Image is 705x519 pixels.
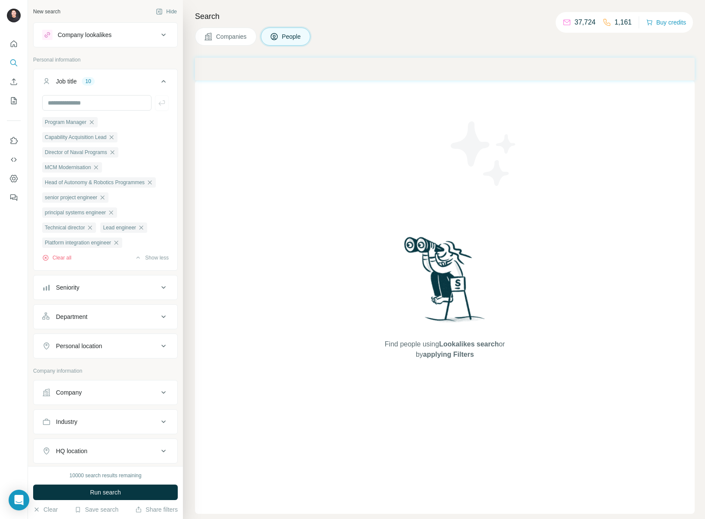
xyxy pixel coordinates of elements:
[150,5,183,18] button: Hide
[45,179,145,186] span: Head of Autonomy & Robotics Programmes
[56,283,79,292] div: Seniority
[34,306,177,327] button: Department
[7,171,21,186] button: Dashboard
[7,93,21,108] button: My lists
[7,9,21,22] img: Avatar
[282,32,302,41] span: People
[56,312,87,321] div: Department
[33,8,60,15] div: New search
[34,336,177,356] button: Personal location
[56,77,77,86] div: Job title
[7,36,21,52] button: Quick start
[7,55,21,71] button: Search
[82,77,94,85] div: 10
[34,382,177,403] button: Company
[7,133,21,148] button: Use Surfe on LinkedIn
[135,505,178,514] button: Share filters
[33,485,178,500] button: Run search
[376,339,513,360] span: Find people using or by
[45,239,111,247] span: Platform integration engineer
[423,351,474,358] span: applying Filters
[42,254,71,262] button: Clear all
[33,367,178,375] p: Company information
[45,118,87,126] span: Program Manager
[195,10,695,22] h4: Search
[45,194,97,201] span: senior project engineer
[45,209,106,216] span: principal systems engineer
[56,447,87,455] div: HQ location
[195,58,695,80] iframe: Banner
[58,31,111,39] div: Company lookalikes
[34,441,177,461] button: HQ location
[135,254,169,262] button: Show less
[216,32,247,41] span: Companies
[45,164,91,171] span: MCM Modernisation
[33,56,178,64] p: Personal information
[9,490,29,510] div: Open Intercom Messenger
[646,16,686,28] button: Buy credits
[34,71,177,95] button: Job title10
[45,224,85,232] span: Technical director
[615,17,632,28] p: 1,161
[7,190,21,205] button: Feedback
[34,411,177,432] button: Industry
[56,342,102,350] div: Personal location
[33,505,58,514] button: Clear
[400,235,490,331] img: Surfe Illustration - Woman searching with binoculars
[7,74,21,90] button: Enrich CSV
[90,488,121,497] span: Run search
[575,17,596,28] p: 37,724
[7,152,21,167] button: Use Surfe API
[34,277,177,298] button: Seniority
[34,25,177,45] button: Company lookalikes
[74,505,118,514] button: Save search
[445,115,523,192] img: Surfe Illustration - Stars
[439,340,499,348] span: Lookalikes search
[103,224,136,232] span: Lead engineer
[69,472,141,479] div: 10000 search results remaining
[56,388,82,397] div: Company
[45,148,107,156] span: Director of Naval Programs
[45,133,106,141] span: Capability Acquisition Lead
[56,417,77,426] div: Industry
